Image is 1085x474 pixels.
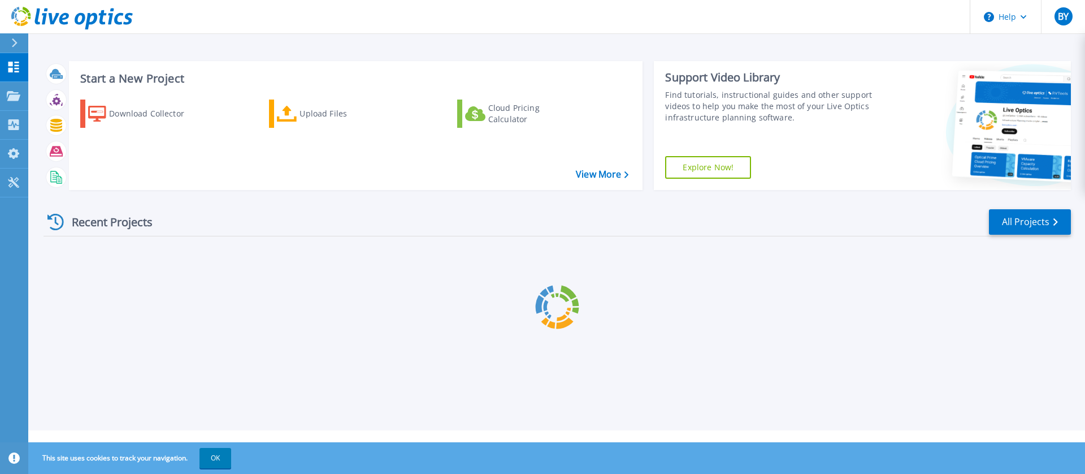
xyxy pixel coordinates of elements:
[300,102,390,125] div: Upload Files
[199,448,231,468] button: OK
[1058,12,1069,21] span: BY
[269,100,395,128] a: Upload Files
[665,70,878,85] div: Support Video Library
[576,169,628,180] a: View More
[457,100,583,128] a: Cloud Pricing Calculator
[80,100,206,128] a: Download Collector
[109,102,199,125] div: Download Collector
[44,208,168,236] div: Recent Projects
[31,448,231,468] span: This site uses cookies to track your navigation.
[488,102,579,125] div: Cloud Pricing Calculator
[665,89,878,123] div: Find tutorials, instructional guides and other support videos to help you make the most of your L...
[665,156,751,179] a: Explore Now!
[80,72,628,85] h3: Start a New Project
[989,209,1071,235] a: All Projects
